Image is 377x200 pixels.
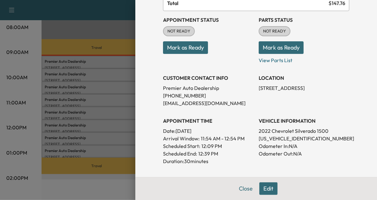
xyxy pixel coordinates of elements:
[163,84,254,92] p: Premier Auto Dealership
[163,16,254,24] h3: Appointment Status
[259,150,349,157] p: Odometer Out: N/A
[259,117,349,125] h3: VEHICLE INFORMATION
[259,142,349,150] p: Odometer In: N/A
[163,117,254,125] h3: APPOINTMENT TIME
[259,182,278,195] button: Edit
[259,41,304,54] button: Mark as Ready
[163,157,254,165] p: Duration: 30 minutes
[163,74,254,82] h3: CUSTOMER CONTACT INFO
[259,175,349,183] h3: CONTACT CUSTOMER
[259,54,349,64] p: View Parts List
[235,182,257,195] button: Close
[164,28,194,34] span: NOT READY
[163,99,254,107] p: [EMAIL_ADDRESS][DOMAIN_NAME]
[259,74,349,82] h3: LOCATION
[259,16,349,24] h3: Parts Status
[163,150,197,157] p: Scheduled End:
[259,84,349,92] p: [STREET_ADDRESS]
[163,142,200,150] p: Scheduled Start:
[163,41,208,54] button: Mark as Ready
[163,175,254,183] h3: History
[259,28,290,34] span: NOT READY
[201,142,222,150] p: 12:09 PM
[259,135,349,142] p: [US_VEHICLE_IDENTIFICATION_NUMBER]
[198,150,218,157] p: 12:39 PM
[259,127,349,135] p: 2022 Chevrolet Silverado 1500
[163,127,254,135] p: Date: [DATE]
[163,92,254,99] p: [PHONE_NUMBER]
[201,135,245,142] span: 11:54 AM - 12:54 PM
[163,135,254,142] p: Arrival Window:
